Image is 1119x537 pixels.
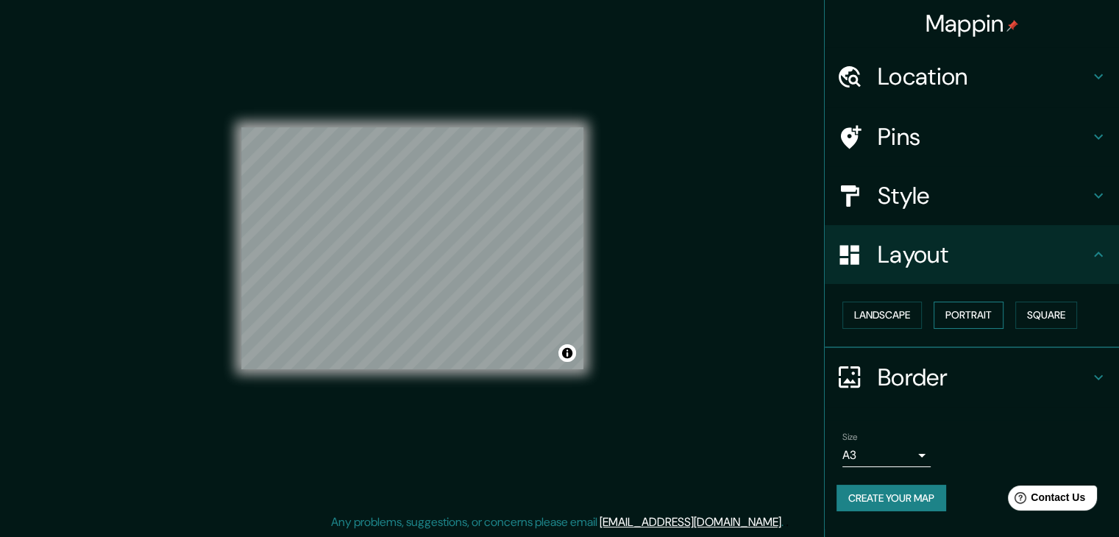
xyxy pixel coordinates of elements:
iframe: Help widget launcher [988,480,1103,521]
div: Layout [825,225,1119,284]
h4: Style [878,181,1090,210]
h4: Layout [878,240,1090,269]
h4: Mappin [926,9,1019,38]
h4: Border [878,363,1090,392]
div: Style [825,166,1119,225]
h4: Pins [878,122,1090,152]
div: Border [825,348,1119,407]
button: Create your map [836,485,946,512]
button: Landscape [842,302,922,329]
div: Location [825,47,1119,106]
div: Pins [825,107,1119,166]
button: Square [1015,302,1077,329]
button: Toggle attribution [558,344,576,362]
h4: Location [878,62,1090,91]
p: Any problems, suggestions, or concerns please email . [331,513,784,531]
button: Portrait [934,302,1003,329]
a: [EMAIL_ADDRESS][DOMAIN_NAME] [600,514,781,530]
div: . [786,513,789,531]
div: A3 [842,444,931,467]
div: . [784,513,786,531]
img: pin-icon.png [1006,20,1018,32]
label: Size [842,430,858,443]
canvas: Map [241,127,583,369]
